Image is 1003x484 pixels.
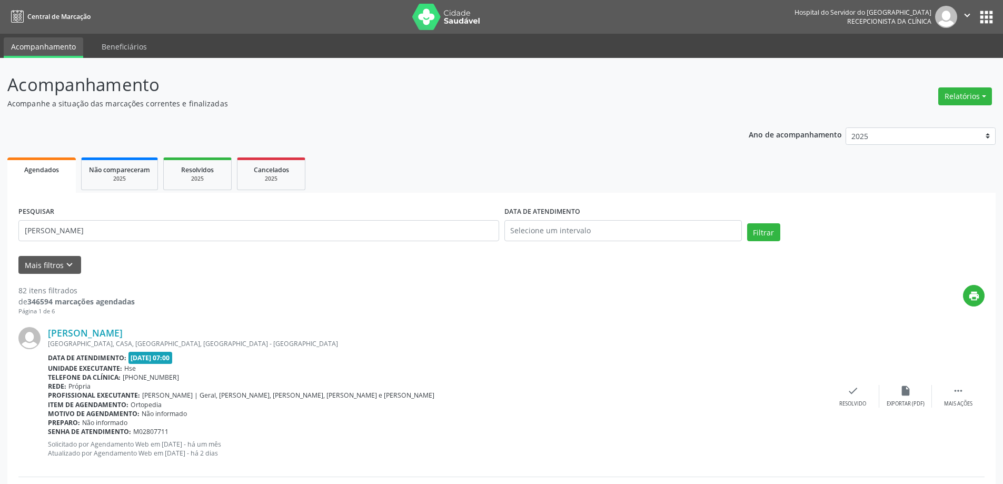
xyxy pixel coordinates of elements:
[48,391,140,400] b: Profissional executante:
[133,427,168,436] span: M02807711
[123,373,179,382] span: [PHONE_NUMBER]
[977,8,996,26] button: apps
[795,8,931,17] div: Hospital do Servidor do [GEOGRAPHIC_DATA]
[94,37,154,56] a: Beneficiários
[504,204,580,220] label: DATA DE ATENDIMENTO
[171,175,224,183] div: 2025
[48,373,121,382] b: Telefone da clínica:
[7,72,699,98] p: Acompanhamento
[952,385,964,397] i: 
[82,418,127,427] span: Não informado
[747,223,780,241] button: Filtrar
[18,327,41,349] img: img
[48,382,66,391] b: Rede:
[4,37,83,58] a: Acompanhamento
[18,296,135,307] div: de
[48,427,131,436] b: Senha de atendimento:
[48,440,827,458] p: Solicitado por Agendamento Web em [DATE] - há um mês Atualizado por Agendamento Web em [DATE] - h...
[245,175,297,183] div: 2025
[18,256,81,274] button: Mais filtroskeyboard_arrow_down
[68,382,91,391] span: Própria
[48,327,123,339] a: [PERSON_NAME]
[18,220,499,241] input: Nome, código do beneficiário ou CPF
[749,127,842,141] p: Ano de acompanhamento
[847,385,859,397] i: check
[944,400,972,408] div: Mais ações
[142,391,434,400] span: [PERSON_NAME] | Geral, [PERSON_NAME], [PERSON_NAME], [PERSON_NAME] e [PERSON_NAME]
[27,297,135,307] strong: 346594 marcações agendadas
[18,307,135,316] div: Página 1 de 6
[131,400,162,409] span: Ortopedia
[181,165,214,174] span: Resolvidos
[968,290,980,302] i: print
[7,8,91,25] a: Central de Marcação
[27,12,91,21] span: Central de Marcação
[839,400,866,408] div: Resolvido
[142,409,187,418] span: Não informado
[7,98,699,109] p: Acompanhe a situação das marcações correntes e finalizadas
[124,364,136,373] span: Hse
[48,364,122,373] b: Unidade executante:
[48,409,140,418] b: Motivo de agendamento:
[48,418,80,427] b: Preparo:
[957,6,977,28] button: 
[18,285,135,296] div: 82 itens filtrados
[938,87,992,105] button: Relatórios
[254,165,289,174] span: Cancelados
[89,175,150,183] div: 2025
[89,165,150,174] span: Não compareceram
[963,285,985,307] button: print
[18,204,54,220] label: PESQUISAR
[48,353,126,362] b: Data de atendimento:
[847,17,931,26] span: Recepcionista da clínica
[24,165,59,174] span: Agendados
[128,352,173,364] span: [DATE] 07:00
[48,400,128,409] b: Item de agendamento:
[504,220,742,241] input: Selecione um intervalo
[887,400,925,408] div: Exportar (PDF)
[48,339,827,348] div: [GEOGRAPHIC_DATA], CASA, [GEOGRAPHIC_DATA], [GEOGRAPHIC_DATA] - [GEOGRAPHIC_DATA]
[900,385,911,397] i: insert_drive_file
[64,259,75,271] i: keyboard_arrow_down
[961,9,973,21] i: 
[935,6,957,28] img: img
